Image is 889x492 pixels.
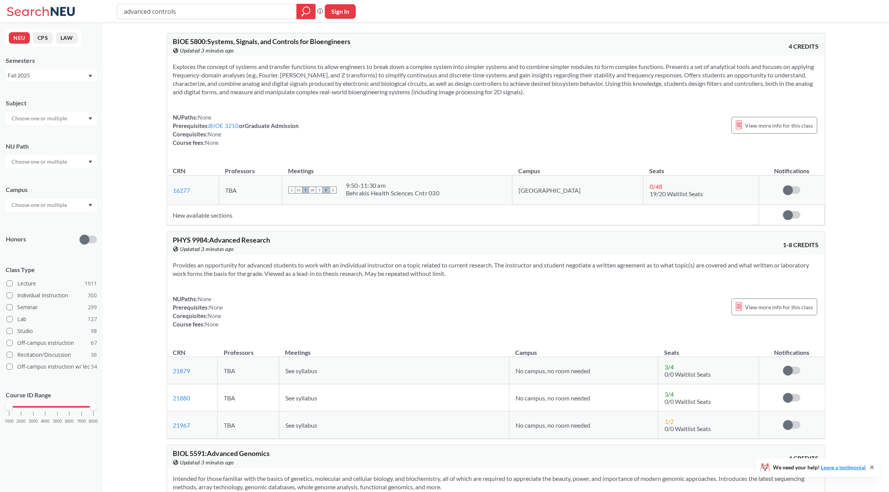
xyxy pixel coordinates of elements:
[29,419,38,423] span: 3000
[91,351,97,359] span: 36
[346,182,439,189] div: 9:50 - 11:30 am
[173,62,819,96] section: Explores the concept of systems and transfer functions to allow engineers to break down a complex...
[296,4,316,19] div: magnifying glass
[88,303,97,312] span: 299
[745,121,813,130] span: View more info for this class
[346,189,439,197] div: Behrakis Health Sciences Cntr 030
[173,474,819,491] section: Intended for those familiar with the basics of genetics, molecular and cellular biology, and bioc...
[173,367,190,374] a: 21879
[7,279,97,289] label: Lecture
[219,159,282,175] th: Professors
[665,398,711,405] span: 0/0 Waitlist Seats
[282,159,512,175] th: Meetings
[173,421,190,429] a: 21967
[509,384,658,412] td: No campus, no room needed
[180,458,234,467] span: Updated 3 minutes ago
[91,327,97,335] span: 98
[323,187,330,194] span: F
[218,412,279,439] td: TBA
[198,114,212,121] span: None
[77,419,86,423] span: 7000
[7,362,97,372] label: Off-campus instruction w/ lec
[8,114,72,123] input: Choose one or multiple
[208,312,222,319] span: None
[91,362,97,371] span: 34
[173,394,190,402] a: 21880
[173,236,270,244] span: PHYS 9984 : Advanced Research
[85,279,97,288] span: 1911
[8,71,88,80] div: Fall 2025
[6,198,97,212] div: Dropdown arrow
[8,200,72,210] input: Choose one or multiple
[285,394,317,402] span: See syllabus
[173,261,819,278] section: Provides an opportunity for advanced students to work with an individual instructor on a topic re...
[53,419,62,423] span: 5000
[5,419,14,423] span: 1000
[650,183,662,190] span: 0 / 48
[309,187,316,194] span: W
[7,314,97,324] label: Lab
[91,339,97,347] span: 67
[205,321,219,328] span: None
[643,159,759,175] th: Seats
[6,155,97,168] div: Dropdown arrow
[509,412,658,439] td: No campus, no room needed
[316,187,323,194] span: T
[325,4,356,19] button: Sign In
[208,131,222,138] span: None
[88,291,97,300] span: 300
[279,341,509,357] th: Meetings
[41,419,50,423] span: 4000
[218,341,279,357] th: Professors
[173,295,223,328] div: NUPaths: Prerequisites: Corequisites: Course fees:
[7,326,97,336] label: Studio
[6,69,97,82] div: Fall 2025Dropdown arrow
[6,391,97,400] p: Course ID Range
[301,6,311,17] svg: magnifying glass
[509,357,658,384] td: No campus, no room needed
[665,425,711,432] span: 0/0 Waitlist Seats
[88,161,92,164] svg: Dropdown arrow
[285,421,317,429] span: See syllabus
[65,419,74,423] span: 6000
[759,341,825,357] th: Notifications
[295,187,302,194] span: M
[173,37,351,46] span: BIOE 5800 : Systems, Signals, and Controls for Bioengineers
[205,139,219,146] span: None
[180,46,234,55] span: Updated 3 minutes ago
[198,295,212,302] span: None
[56,32,78,44] button: LAW
[6,56,97,65] div: Semesters
[210,122,239,129] a: BIOE 3210
[330,187,337,194] span: S
[7,290,97,300] label: Individual Instruction
[6,112,97,125] div: Dropdown arrow
[89,419,98,423] span: 8000
[665,363,674,371] span: 3 / 4
[6,185,97,194] div: Campus
[6,99,97,107] div: Subject
[821,464,866,471] a: Leave a testimonial
[6,235,26,244] p: Honors
[745,302,813,312] span: View more info for this class
[285,367,317,374] span: See syllabus
[6,142,97,151] div: NU Path
[783,241,819,249] span: 1-8 CREDITS
[7,338,97,348] label: Off-campus instruction
[665,390,674,398] span: 3 / 4
[123,5,291,18] input: Class, professor, course number, "phrase"
[773,465,866,470] span: We need your help!
[88,204,92,207] svg: Dropdown arrow
[218,384,279,412] td: TBA
[302,187,309,194] span: T
[33,32,53,44] button: CPS
[288,187,295,194] span: S
[173,348,186,357] div: CRN
[173,187,190,194] a: 16277
[173,449,270,458] span: BIOL 5591 : Advanced Genomics
[88,75,92,78] svg: Dropdown arrow
[88,315,97,323] span: 127
[210,304,223,311] span: None
[88,117,92,120] svg: Dropdown arrow
[7,302,97,312] label: Seminar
